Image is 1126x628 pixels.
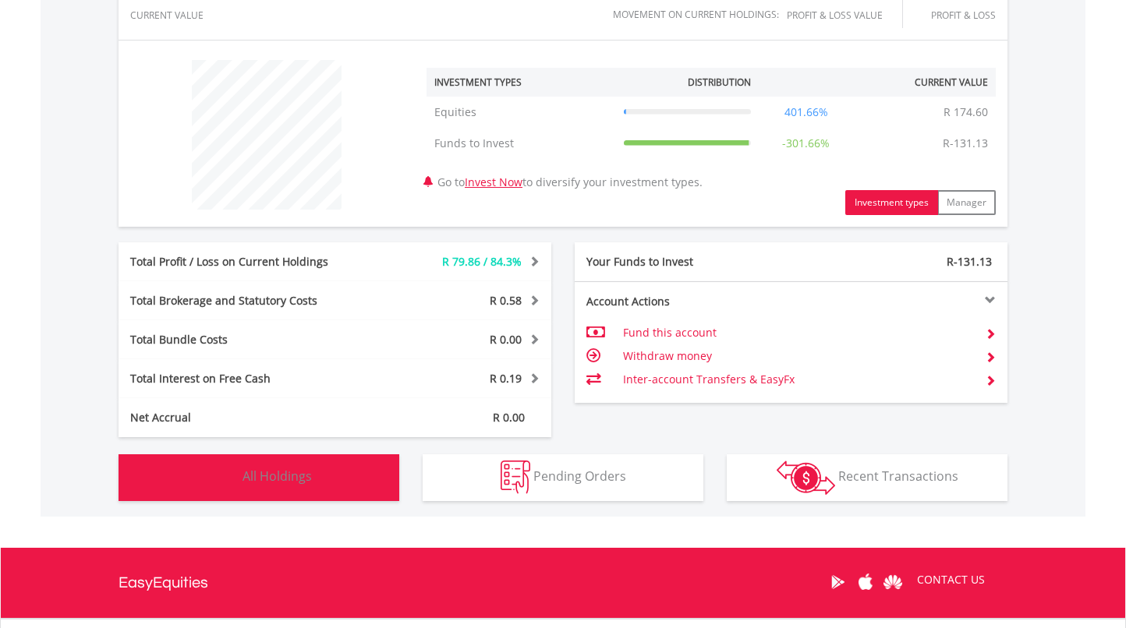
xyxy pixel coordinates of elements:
span: Pending Orders [533,467,626,485]
td: Funds to Invest [427,128,616,159]
td: Equities [427,97,616,128]
span: R-131.13 [947,254,992,269]
td: Fund this account [623,321,973,344]
span: R 79.86 / 84.3% [442,254,522,269]
button: Manager [937,190,996,215]
td: R-131.13 [935,128,996,159]
div: Account Actions [575,294,791,309]
span: R 0.58 [490,293,522,308]
th: Current Value [853,68,996,97]
th: Investment Types [427,68,616,97]
a: Huawei [879,558,906,606]
div: Movement on Current Holdings: [613,9,779,19]
button: Investment types [845,190,938,215]
img: transactions-zar-wht.png [777,460,835,495]
td: R 174.60 [936,97,996,128]
a: Invest Now [465,175,522,189]
span: R 0.00 [493,410,525,425]
button: Recent Transactions [727,454,1007,501]
div: Total Interest on Free Cash [119,371,371,386]
span: Recent Transactions [838,467,958,485]
div: Net Accrual [119,410,371,425]
div: Profit & Loss Value [787,10,902,20]
img: pending_instructions-wht.png [501,460,530,494]
button: Pending Orders [423,454,703,501]
td: Withdraw money [623,344,973,368]
div: Total Brokerage and Statutory Costs [119,293,371,309]
a: Apple [852,558,879,606]
div: Distribution [688,76,751,89]
span: R 0.19 [490,371,522,386]
img: holdings-wht.png [206,460,239,494]
span: R 0.00 [490,332,522,347]
div: Total Bundle Costs [119,332,371,348]
a: Google Play [824,558,852,606]
td: Inter-account Transfers & EasyFx [623,368,973,391]
div: Profit & Loss [922,10,996,20]
td: 401.66% [759,97,854,128]
td: -301.66% [759,128,854,159]
a: EasyEquities [119,548,208,618]
div: Total Profit / Loss on Current Holdings [119,254,371,270]
span: All Holdings [243,467,312,485]
div: Your Funds to Invest [575,254,791,270]
div: CURRENT VALUE [130,10,204,20]
a: CONTACT US [906,558,996,602]
button: All Holdings [119,454,399,501]
div: Go to to diversify your investment types. [415,52,1007,215]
